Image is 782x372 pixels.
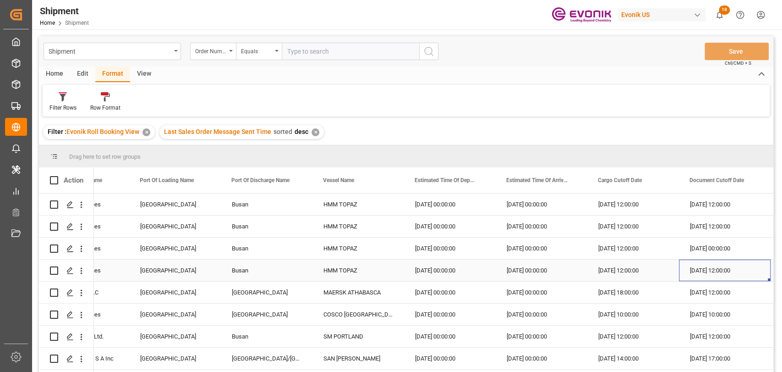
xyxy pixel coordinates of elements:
[39,67,70,82] div: Home
[241,45,272,56] div: Equals
[679,194,771,215] div: [DATE] 12:00:00
[295,128,308,135] span: desc
[39,326,94,348] div: Press SPACE to select this row.
[64,176,83,184] div: Action
[231,177,290,183] span: Port Of Discharge Name
[679,216,771,237] div: [DATE] 12:00:00
[95,67,130,82] div: Format
[415,177,476,183] span: Estimated Time Of Departure (ETD)
[39,260,94,282] div: Press SPACE to select this row.
[70,67,95,82] div: Edit
[312,194,404,215] div: HMM TOPAZ
[404,304,496,325] div: [DATE] 00:00:00
[725,60,751,67] span: Ctrl/CMD + S
[404,260,496,281] div: [DATE] 00:00:00
[404,282,496,303] div: [DATE] 00:00:00
[273,128,292,135] span: sorted
[496,304,587,325] div: [DATE] 00:00:00
[129,326,221,347] div: [GEOGRAPHIC_DATA]
[496,282,587,303] div: [DATE] 00:00:00
[39,216,94,238] div: Press SPACE to select this row.
[587,238,679,259] div: [DATE] 12:00:00
[587,304,679,325] div: [DATE] 10:00:00
[552,7,611,23] img: Evonik-brand-mark-Deep-Purple-RGB.jpeg_1700498283.jpeg
[39,304,94,326] div: Press SPACE to select this row.
[404,348,496,369] div: [DATE] 00:00:00
[312,282,404,303] div: MAERSK ATHABASCA
[129,216,221,237] div: [GEOGRAPHIC_DATA]
[221,194,312,215] div: Busan
[679,282,771,303] div: [DATE] 12:00:00
[221,238,312,259] div: Busan
[129,282,221,303] div: [GEOGRAPHIC_DATA]
[49,45,171,56] div: Shipment
[689,177,744,183] span: Document Cutoff Date
[587,260,679,281] div: [DATE] 12:00:00
[221,348,312,369] div: [GEOGRAPHIC_DATA]/[GEOGRAPHIC_DATA]
[587,348,679,369] div: [DATE] 14:00:00
[39,282,94,304] div: Press SPACE to select this row.
[195,45,226,56] div: Order Number
[506,177,568,183] span: Estimated Time Of Arrival (ETA)
[129,304,221,325] div: [GEOGRAPHIC_DATA]
[679,238,771,259] div: [DATE] 00:00:00
[221,326,312,347] div: Busan
[598,177,642,183] span: Cargo Cutoff Date
[90,104,120,112] div: Row Format
[221,282,312,303] div: [GEOGRAPHIC_DATA]
[496,326,587,347] div: [DATE] 00:00:00
[496,238,587,259] div: [DATE] 00:00:00
[312,238,404,259] div: HMM TOPAZ
[49,104,77,112] div: Filter Rows
[587,216,679,237] div: [DATE] 12:00:00
[719,6,730,15] span: 18
[221,304,312,325] div: [GEOGRAPHIC_DATA]
[40,4,89,18] div: Shipment
[312,260,404,281] div: HMM TOPAZ
[404,326,496,347] div: [DATE] 00:00:00
[66,128,139,135] span: Evonik Roll Booking View
[496,216,587,237] div: [DATE] 00:00:00
[679,348,771,369] div: [DATE] 17:00:00
[236,43,282,60] button: open menu
[312,326,404,347] div: SM PORTLAND
[312,128,319,136] div: ✕
[129,238,221,259] div: [GEOGRAPHIC_DATA]
[69,153,141,160] span: Drag here to set row groups
[404,194,496,215] div: [DATE] 00:00:00
[221,216,312,237] div: Busan
[496,348,587,369] div: [DATE] 00:00:00
[129,348,221,369] div: [GEOGRAPHIC_DATA]
[140,177,194,183] span: Port Of Loading Name
[705,43,769,60] button: Save
[496,194,587,215] div: [DATE] 00:00:00
[587,282,679,303] div: [DATE] 18:00:00
[419,43,438,60] button: search button
[312,216,404,237] div: HMM TOPAZ
[312,304,404,325] div: COSCO [GEOGRAPHIC_DATA]
[709,5,730,25] button: show 18 new notifications
[221,260,312,281] div: Busan
[130,67,158,82] div: View
[44,43,181,60] button: open menu
[164,128,271,135] span: Last Sales Order Message Sent Time
[323,177,354,183] span: Vessel Name
[40,20,55,26] a: Home
[618,6,709,23] button: Evonik US
[404,238,496,259] div: [DATE] 00:00:00
[587,326,679,347] div: [DATE] 12:00:00
[496,260,587,281] div: [DATE] 00:00:00
[129,260,221,281] div: [GEOGRAPHIC_DATA]
[679,304,771,325] div: [DATE] 10:00:00
[142,128,150,136] div: ✕
[618,8,705,22] div: Evonik US
[587,194,679,215] div: [DATE] 12:00:00
[282,43,419,60] input: Type to search
[129,194,221,215] div: [GEOGRAPHIC_DATA]
[679,260,771,281] div: [DATE] 12:00:00
[730,5,750,25] button: Help Center
[190,43,236,60] button: open menu
[39,194,94,216] div: Press SPACE to select this row.
[679,326,771,347] div: [DATE] 12:00:00
[312,348,404,369] div: SAN [PERSON_NAME]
